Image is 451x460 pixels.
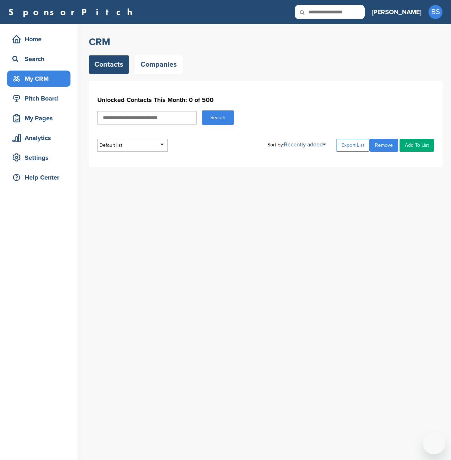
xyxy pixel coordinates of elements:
a: Export List [336,139,370,152]
span: BS [428,5,443,19]
div: My Pages [11,112,70,125]
a: Contacts [89,55,129,74]
a: Home [7,31,70,47]
div: Pitch Board [11,92,70,105]
a: Settings [7,150,70,166]
a: Companies [135,55,183,74]
a: SponsorPitch [8,7,137,17]
button: Search [202,110,234,125]
a: Add To List [400,139,434,152]
div: Search [11,53,70,65]
div: My CRM [11,72,70,85]
div: Help Center [11,171,70,184]
div: Home [11,33,70,46]
a: Recently added [284,141,326,148]
a: Remove [370,139,398,152]
h2: CRM [89,36,443,48]
a: My Pages [7,110,70,126]
div: Settings [11,151,70,164]
a: Analytics [7,130,70,146]
div: Analytics [11,132,70,144]
iframe: Button to launch messaging window [423,432,445,454]
a: Pitch Board [7,90,70,107]
h1: Unlocked Contacts This Month: 0 of 500 [97,93,434,106]
a: [PERSON_NAME] [372,4,421,20]
a: Help Center [7,169,70,186]
h3: [PERSON_NAME] [372,7,421,17]
a: My CRM [7,71,70,87]
div: Sort by: [267,142,326,147]
div: Default list [97,139,168,152]
a: Search [7,51,70,67]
